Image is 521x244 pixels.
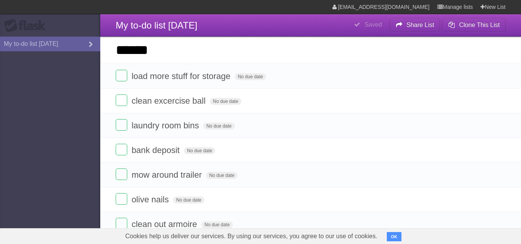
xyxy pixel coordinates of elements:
[173,197,204,204] span: No due date
[364,21,382,28] b: Saved
[116,168,127,180] label: Done
[132,219,199,229] span: clean out armoire
[206,172,237,179] span: No due date
[132,71,232,81] span: load more stuff for storage
[132,170,204,180] span: mow around trailer
[210,98,241,105] span: No due date
[116,20,197,30] span: My to-do list [DATE]
[203,123,234,130] span: No due date
[184,147,215,154] span: No due date
[132,96,207,106] span: clean excercise ball
[442,18,506,32] button: Clone This List
[116,94,127,106] label: Done
[132,195,171,204] span: olive nails
[132,121,201,130] span: laundry room bins
[116,193,127,205] label: Done
[116,144,127,155] label: Done
[132,145,182,155] span: bank deposit
[389,18,440,32] button: Share List
[116,70,127,81] label: Done
[4,19,50,33] div: Flask
[459,22,500,28] b: Clone This List
[116,119,127,131] label: Done
[118,229,385,244] span: Cookies help us deliver our services. By using our services, you agree to our use of cookies.
[201,221,233,228] span: No due date
[116,218,127,229] label: Done
[235,73,266,80] span: No due date
[387,232,402,241] button: OK
[406,22,434,28] b: Share List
